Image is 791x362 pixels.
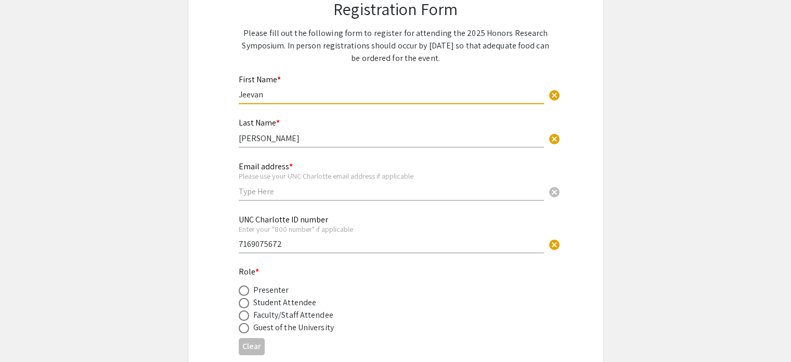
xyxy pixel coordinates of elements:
[239,27,553,65] p: Please fill out the following form to register for attending the 2025 Honors Research Symposium. ...
[548,89,561,102] span: cancel
[239,133,544,144] input: Type Here
[239,186,544,197] input: Type Here
[544,181,565,202] button: Clear
[253,284,289,296] div: Presenter
[239,338,265,355] button: Clear
[239,214,328,225] mat-label: UNC Charlotte ID number
[544,84,565,105] button: Clear
[544,234,565,255] button: Clear
[253,309,333,321] div: Faculty/Staff Attendee
[544,128,565,149] button: Clear
[8,315,44,354] iframe: Chat
[239,89,544,100] input: Type Here
[548,239,561,251] span: cancel
[239,74,281,85] mat-label: First Name
[548,133,561,145] span: cancel
[239,224,544,234] div: Enter your "800 number" if applicable
[239,161,293,172] mat-label: Email address
[239,239,544,249] input: Type Here
[548,186,561,198] span: cancel
[253,321,334,334] div: Guest of the University
[239,266,260,277] mat-label: Role
[253,296,317,309] div: Student Attendee
[239,117,280,128] mat-label: Last Name
[239,171,544,181] div: Please use your UNC Charlotte email address if applicable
